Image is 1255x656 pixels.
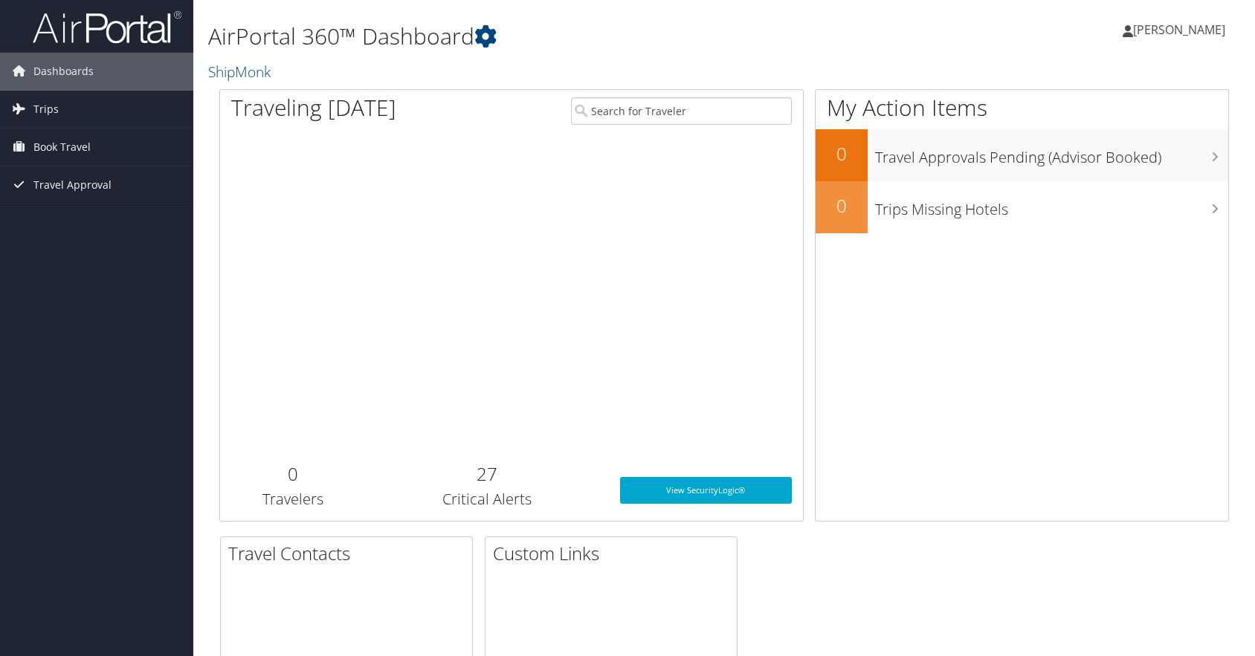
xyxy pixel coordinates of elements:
a: 0Travel Approvals Pending (Advisor Booked) [816,129,1228,181]
input: Search for Traveler [571,97,792,125]
h2: 27 [377,461,598,487]
span: [PERSON_NAME] [1133,22,1225,38]
h2: 0 [816,193,868,218]
img: airportal-logo.png [33,10,181,45]
span: Travel Approval [33,166,112,204]
span: Dashboards [33,53,94,90]
h2: 0 [816,141,868,166]
a: View SecurityLogic® [620,477,792,504]
a: ShipMonk [208,62,274,82]
h3: Travelers [231,489,355,510]
a: [PERSON_NAME] [1123,7,1240,52]
h1: Traveling [DATE] [231,92,396,123]
h3: Travel Approvals Pending (Advisor Booked) [875,140,1228,168]
span: Book Travel [33,129,91,166]
h3: Critical Alerts [377,489,598,510]
h2: 0 [231,461,355,487]
h2: Custom Links [493,541,737,566]
h1: My Action Items [816,92,1228,123]
h2: Travel Contacts [228,541,472,566]
a: 0Trips Missing Hotels [816,181,1228,233]
span: Trips [33,91,59,128]
h3: Trips Missing Hotels [875,192,1228,220]
h1: AirPortal 360™ Dashboard [208,21,896,52]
